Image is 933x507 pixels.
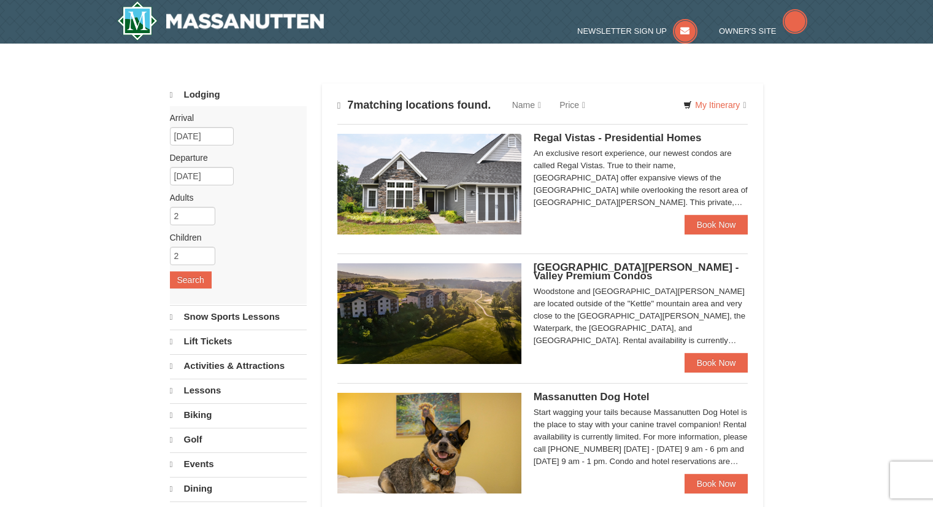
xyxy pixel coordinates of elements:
[719,26,777,36] span: Owner's Site
[170,354,307,377] a: Activities & Attractions
[170,305,307,328] a: Snow Sports Lessons
[170,428,307,451] a: Golf
[685,474,748,493] a: Book Now
[534,147,748,209] div: An exclusive resort experience, our newest condos are called Regal Vistas. True to their name, [G...
[685,353,748,373] a: Book Now
[719,26,807,36] a: Owner's Site
[117,1,324,41] a: Massanutten Resort
[503,93,550,117] a: Name
[337,134,521,234] img: 19218991-1-902409a9.jpg
[170,152,298,164] label: Departure
[534,132,702,144] span: Regal Vistas - Presidential Homes
[170,379,307,402] a: Lessons
[170,330,307,353] a: Lift Tickets
[534,285,748,347] div: Woodstone and [GEOGRAPHIC_DATA][PERSON_NAME] are located outside of the "Kettle" mountain area an...
[675,96,754,114] a: My Itinerary
[170,192,298,204] label: Adults
[170,477,307,500] a: Dining
[170,452,307,476] a: Events
[170,403,307,427] a: Biking
[534,261,739,282] span: [GEOGRAPHIC_DATA][PERSON_NAME] - Valley Premium Condos
[577,26,697,36] a: Newsletter Sign Up
[337,263,521,364] img: 19219041-4-ec11c166.jpg
[170,112,298,124] label: Arrival
[170,83,307,106] a: Lodging
[685,215,748,234] a: Book Now
[170,231,298,244] label: Children
[117,1,324,41] img: Massanutten Resort Logo
[534,391,650,403] span: Massanutten Dog Hotel
[550,93,594,117] a: Price
[170,271,212,288] button: Search
[337,393,521,493] img: 27428181-5-81c892a3.jpg
[534,406,748,468] div: Start wagging your tails because Massanutten Dog Hotel is the place to stay with your canine trav...
[577,26,667,36] span: Newsletter Sign Up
